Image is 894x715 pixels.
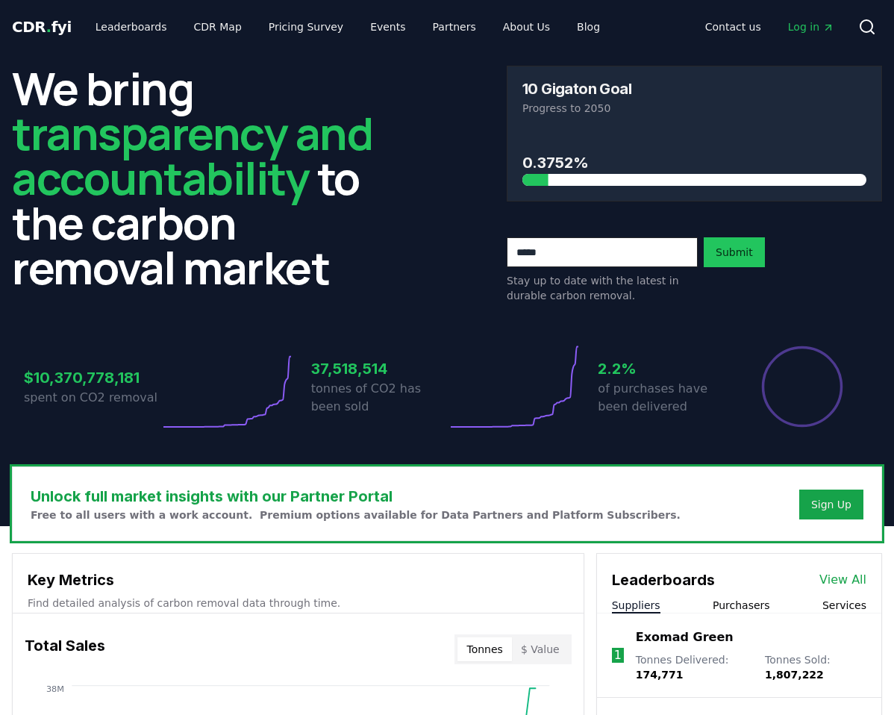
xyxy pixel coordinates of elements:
a: CDR Map [182,13,254,40]
a: View All [819,571,866,589]
a: Blog [565,13,612,40]
a: Leaderboards [84,13,179,40]
a: Partners [421,13,488,40]
div: Percentage of sales delivered [760,345,844,428]
a: Exomad Green [636,628,734,646]
a: Log in [776,13,846,40]
p: spent on CO2 removal [24,389,160,407]
button: Tonnes [457,637,511,661]
button: Purchasers [713,598,770,613]
a: Pricing Survey [257,13,355,40]
h3: Total Sales [25,634,105,664]
p: of purchases have been delivered [598,380,734,416]
a: About Us [491,13,562,40]
span: transparency and accountability [12,102,372,208]
p: Tonnes Sold : [765,652,866,682]
span: 1,807,222 [765,669,824,681]
span: CDR fyi [12,18,72,36]
button: Submit [704,237,765,267]
p: 1 [614,646,622,664]
h3: 37,518,514 [311,357,447,380]
p: Stay up to date with the latest in durable carbon removal. [507,273,698,303]
button: Suppliers [612,598,660,613]
button: Services [822,598,866,613]
tspan: 38M [46,684,64,694]
p: Find detailed analysis of carbon removal data through time. [28,596,569,611]
p: Tonnes Delivered : [636,652,750,682]
button: Sign Up [799,490,863,519]
p: Progress to 2050 [522,101,866,116]
nav: Main [693,13,846,40]
h3: 0.3752% [522,152,866,174]
a: Contact us [693,13,773,40]
nav: Main [84,13,612,40]
p: Free to all users with a work account. Premium options available for Data Partners and Platform S... [31,508,681,522]
a: CDR.fyi [12,16,72,37]
h3: 2.2% [598,357,734,380]
a: Sign Up [811,497,851,512]
h3: $10,370,778,181 [24,366,160,389]
h3: 10 Gigaton Goal [522,81,631,96]
h2: We bring to the carbon removal market [12,66,387,290]
span: . [46,18,51,36]
p: tonnes of CO2 has been sold [311,380,447,416]
span: 174,771 [636,669,684,681]
a: Events [358,13,417,40]
h3: Leaderboards [612,569,715,591]
span: Log in [788,19,834,34]
h3: Unlock full market insights with our Partner Portal [31,485,681,508]
h3: Key Metrics [28,569,569,591]
button: $ Value [512,637,569,661]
